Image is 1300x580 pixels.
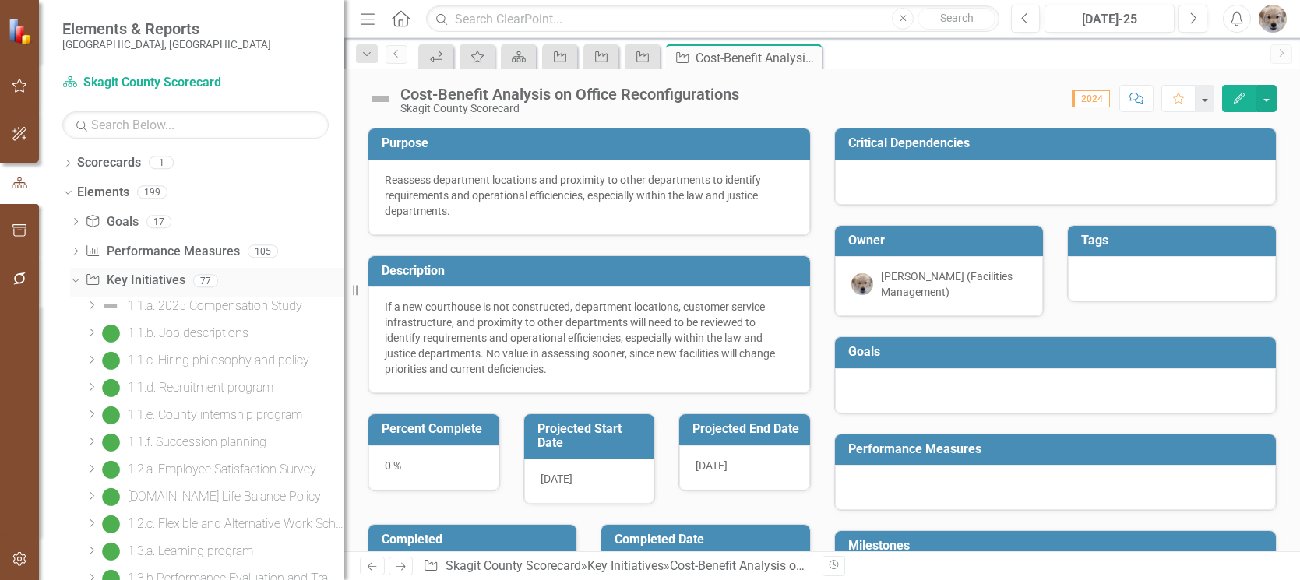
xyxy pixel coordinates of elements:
a: Goals [85,213,138,231]
div: 1.3.a. Learning program [128,544,253,558]
span: [DATE] [696,459,728,472]
img: On Target [101,542,120,561]
div: » » [423,557,810,575]
button: Search [918,8,995,30]
a: 1.3.a. Learning program [97,539,253,564]
input: Search ClearPoint... [426,5,999,33]
img: ClearPoint Strategy [8,17,35,44]
a: Performance Measures [85,243,239,261]
div: 1.1.e. County internship program [128,408,302,422]
img: On Target [101,351,120,370]
a: 1.1.d. Recruitment program [97,375,273,400]
div: 1.1.d. Recruitment program [128,381,273,395]
a: Skagit County Scorecard [446,558,581,573]
div: 1.2.c. Flexible and Alternative Work Schedule Policy [128,517,344,531]
div: [DATE]-25 [1050,10,1169,29]
div: Cost-Benefit Analysis on Office Reconfigurations [670,558,935,573]
a: 1.1.a. 2025 Compensation Study [97,294,302,318]
img: Ken Hansen [851,273,873,295]
a: 1.2.a. Employee Satisfaction Survey [97,457,316,482]
div: 105 [248,244,278,258]
div: 1.1.c. Hiring philosophy and policy [128,353,309,367]
a: Key Initiatives [85,272,185,290]
input: Search Below... [62,111,329,139]
h3: Critical Dependencies [848,136,1269,150]
h3: Tags [1081,234,1268,248]
h3: Completed [382,533,569,547]
img: Ken Hansen [1259,5,1287,33]
h3: Goals [848,345,1269,359]
a: 1.1.f. Succession planning [97,430,266,455]
small: [GEOGRAPHIC_DATA], [GEOGRAPHIC_DATA] [62,38,271,51]
div: 77 [193,274,218,287]
div: 199 [137,186,167,199]
img: On Target [101,406,120,424]
div: 1 [149,156,174,170]
a: Key Initiatives [587,558,664,573]
div: Cost-Benefit Analysis on Office Reconfigurations [400,86,739,103]
span: 2024 [1072,90,1110,107]
a: Elements [77,184,129,202]
div: [DOMAIN_NAME] Life Balance Policy [128,490,321,504]
div: Cost-Benefit Analysis on Office Reconfigurations [696,48,818,68]
div: [PERSON_NAME] (Facilities Management) [881,269,1027,300]
h3: Projected End Date [692,422,802,436]
h3: Milestones [848,539,1269,553]
h3: Completed Date [615,533,801,547]
h3: Percent Complete [382,422,491,436]
button: [DATE]-25 [1045,5,1175,33]
h3: Purpose [382,136,802,150]
p: Reassess department locations and proximity to other departments to identify requirements and ope... [385,172,794,219]
a: Scorecards [77,154,141,172]
a: 1.1.e. County internship program [97,402,302,427]
span: Search [940,12,974,24]
a: 1.2.c. Flexible and Alternative Work Schedule Policy [97,511,344,536]
img: On Target [101,460,120,479]
img: On Target [101,433,120,452]
img: On Target [101,515,120,533]
img: Not Defined [101,297,120,315]
h3: Performance Measures [848,442,1269,456]
a: Skagit County Scorecard [62,74,257,92]
div: 1.1.a. 2025 Compensation Study [128,299,302,313]
img: On Target [101,324,120,343]
span: Elements & Reports [62,19,271,38]
div: 1.2.a. Employee Satisfaction Survey [128,462,316,476]
img: On Target [101,487,120,506]
div: 1.1.b. Job descriptions [128,326,248,340]
p: If a new courthouse is not constructed, department locations, customer service infrastructure, an... [385,299,794,377]
a: 1.1.c. Hiring philosophy and policy [97,348,309,373]
div: 17 [146,215,171,228]
div: 0 % [368,445,499,490]
a: 1.1.b. Job descriptions [97,321,248,346]
h3: Projected Start Date [537,422,647,449]
span: [DATE] [541,473,572,485]
h3: Owner [848,234,1035,248]
div: 1.1.f. Succession planning [128,435,266,449]
a: [DOMAIN_NAME] Life Balance Policy [97,484,321,509]
img: On Target [101,378,120,397]
img: Not Defined [368,86,393,111]
h3: Description [382,264,802,278]
div: Skagit County Scorecard [400,103,739,114]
